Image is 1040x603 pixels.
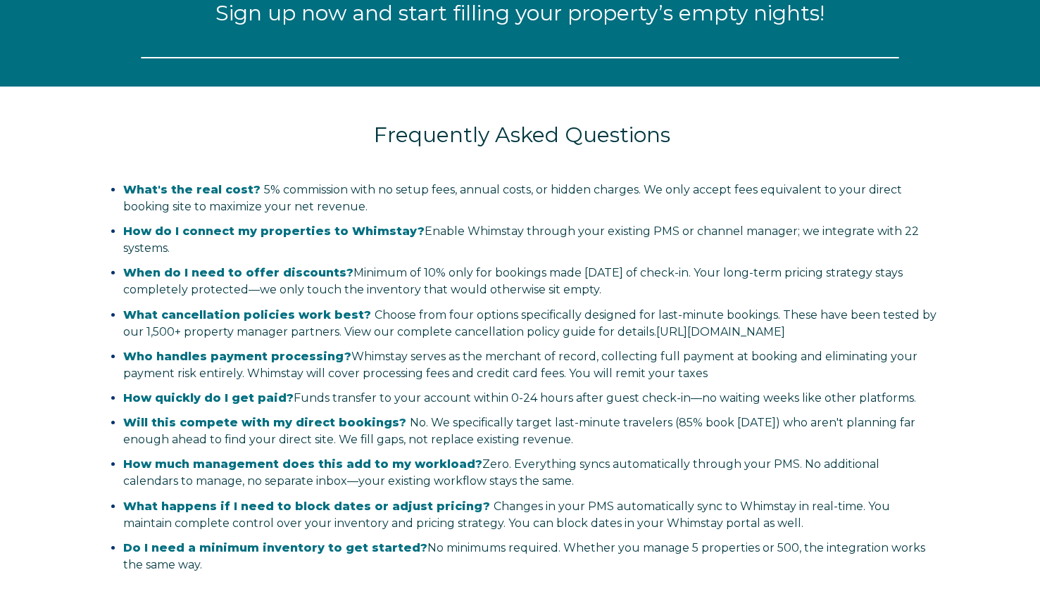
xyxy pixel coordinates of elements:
[123,391,294,405] strong: How quickly do I get paid?
[123,266,903,296] span: only for bookings made [DATE] of check-in. Your long-term pricing strategy stays completely prote...
[123,350,917,380] span: Whimstay serves as the merchant of record, collecting full payment at booking and eliminating you...
[123,457,482,471] strong: How much management does this add to my workload?
[123,500,890,530] span: Changes in your PMS automatically sync to Whimstay in real-time. You maintain complete control ov...
[123,308,371,322] span: What cancellation policies work best?
[123,183,261,196] span: What's the real cost?
[123,541,925,571] span: No minimums required. Whether you manage 5 properties or 500, the integration works the same way.
[123,500,490,513] span: What happens if I need to block dates or adjust pricing?
[123,416,406,429] span: Will this compete with my direct bookings?
[123,541,427,554] strong: Do I need a minimum inventory to get started?
[123,391,916,405] span: Funds transfer to your account within 0-24 hours after guest check-in—no waiting weeks like other...
[123,457,879,488] span: Zero. Everything syncs automatically through your PMS. No additional calendars to manage, no sepa...
[656,325,785,338] a: Vínculo https://salespage.whimstay.com/cancellation-policy-options
[123,183,902,213] span: 5% commission with no setup fees, annual costs, or hidden charges. We only accept fees equivalent...
[123,350,351,363] strong: Who handles payment processing?
[123,308,936,338] span: Choose from four options specifically designed for last-minute bookings. These have been tested b...
[123,266,353,279] strong: When do I need to offer discounts?
[353,266,446,279] span: Minimum of 10%
[123,224,425,238] strong: How do I connect my properties to Whimstay?
[374,122,670,148] span: Frequently Asked Questions
[123,224,919,255] span: Enable Whimstay through your existing PMS or channel manager; we integrate with 22 systems.
[123,416,915,446] span: No. We specifically target last-minute travelers (85% book [DATE]) who aren't planning far enough...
